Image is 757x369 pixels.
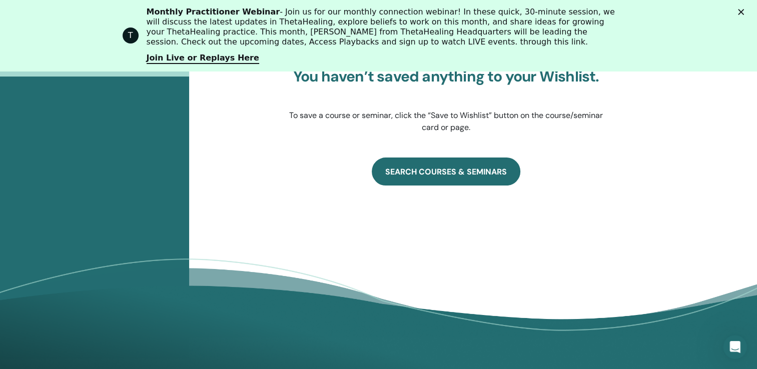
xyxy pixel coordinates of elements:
p: To save a course or seminar, click the “Save to Wishlist” button on the course/seminar card or page. [289,109,604,133]
div: Profile image for ThetaHealing [123,27,139,43]
iframe: Intercom live chat [723,335,747,359]
a: SEARCH COURSES & SEMINARS [372,157,520,185]
div: - Join us for our monthly connection webinar! In these quick, 30-minute session, we will discuss ... [147,7,619,47]
b: Monthly Practitioner Webinar [147,7,280,16]
a: Join Live or Replays Here [147,53,259,64]
h3: You haven’t saved anything to your Wishlist. [289,67,604,85]
div: Chiudi [738,9,748,15]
